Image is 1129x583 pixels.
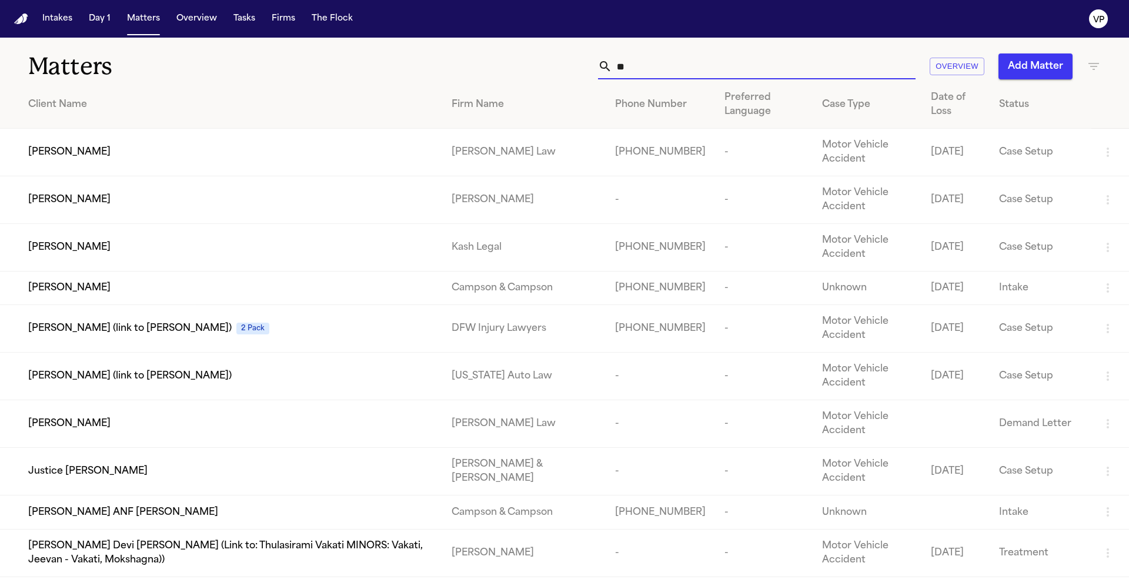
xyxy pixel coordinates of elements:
[921,272,990,305] td: [DATE]
[822,98,912,112] div: Case Type
[28,281,111,295] span: [PERSON_NAME]
[813,400,921,448] td: Motor Vehicle Accident
[813,176,921,224] td: Motor Vehicle Accident
[715,495,813,529] td: -
[921,305,990,353] td: [DATE]
[715,353,813,400] td: -
[14,14,28,25] a: Home
[921,129,990,176] td: [DATE]
[813,353,921,400] td: Motor Vehicle Accident
[606,353,715,400] td: -
[28,145,111,159] span: [PERSON_NAME]
[931,91,980,119] div: Date of Loss
[930,58,984,76] button: Overview
[715,529,813,577] td: -
[38,8,77,29] button: Intakes
[813,224,921,272] td: Motor Vehicle Accident
[267,8,300,29] button: Firms
[921,224,990,272] td: [DATE]
[715,176,813,224] td: -
[715,129,813,176] td: -
[14,14,28,25] img: Finch Logo
[715,305,813,353] td: -
[442,129,606,176] td: [PERSON_NAME] Law
[990,529,1091,577] td: Treatment
[442,529,606,577] td: [PERSON_NAME]
[28,52,340,81] h1: Matters
[122,8,165,29] button: Matters
[990,176,1091,224] td: Case Setup
[442,495,606,529] td: Campson & Campson
[442,272,606,305] td: Campson & Campson
[998,53,1073,79] button: Add Matter
[715,272,813,305] td: -
[715,400,813,448] td: -
[990,400,1091,448] td: Demand Letter
[724,91,803,119] div: Preferred Language
[715,224,813,272] td: -
[990,448,1091,495] td: Case Setup
[990,224,1091,272] td: Case Setup
[442,224,606,272] td: Kash Legal
[813,529,921,577] td: Motor Vehicle Accident
[715,448,813,495] td: -
[172,8,222,29] button: Overview
[921,176,990,224] td: [DATE]
[813,495,921,529] td: Unknown
[990,495,1091,529] td: Intake
[28,505,218,520] span: [PERSON_NAME] ANF [PERSON_NAME]
[28,193,111,207] span: [PERSON_NAME]
[442,305,606,353] td: DFW Injury Lawyers
[442,353,606,400] td: [US_STATE] Auto Law
[813,305,921,353] td: Motor Vehicle Accident
[990,305,1091,353] td: Case Setup
[307,8,358,29] button: The Flock
[442,176,606,224] td: [PERSON_NAME]
[606,495,715,529] td: [PHONE_NUMBER]
[28,539,433,567] span: [PERSON_NAME] Devi [PERSON_NAME] (Link to: Thulasirami Vakati MINORS: Vakati, Jeevan - Vakati, Mo...
[606,529,715,577] td: -
[229,8,260,29] button: Tasks
[606,305,715,353] td: [PHONE_NUMBER]
[28,417,111,431] span: [PERSON_NAME]
[442,400,606,448] td: [PERSON_NAME] Law
[28,98,433,112] div: Client Name
[813,448,921,495] td: Motor Vehicle Accident
[813,129,921,176] td: Motor Vehicle Accident
[999,98,1082,112] div: Status
[606,176,715,224] td: -
[84,8,115,29] button: Day 1
[28,369,232,383] span: [PERSON_NAME] (link to [PERSON_NAME])
[990,272,1091,305] td: Intake
[28,464,148,478] span: Justice [PERSON_NAME]
[921,448,990,495] td: [DATE]
[615,98,706,112] div: Phone Number
[606,224,715,272] td: [PHONE_NUMBER]
[813,272,921,305] td: Unknown
[452,98,596,112] div: Firm Name
[442,448,606,495] td: [PERSON_NAME] & [PERSON_NAME]
[606,129,715,176] td: [PHONE_NUMBER]
[28,240,111,254] span: [PERSON_NAME]
[921,353,990,400] td: [DATE]
[990,129,1091,176] td: Case Setup
[606,272,715,305] td: [PHONE_NUMBER]
[28,321,232,336] span: [PERSON_NAME] (link to [PERSON_NAME])
[921,529,990,577] td: [DATE]
[990,353,1091,400] td: Case Setup
[606,400,715,448] td: -
[236,323,269,334] span: 2 Pack
[606,448,715,495] td: -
